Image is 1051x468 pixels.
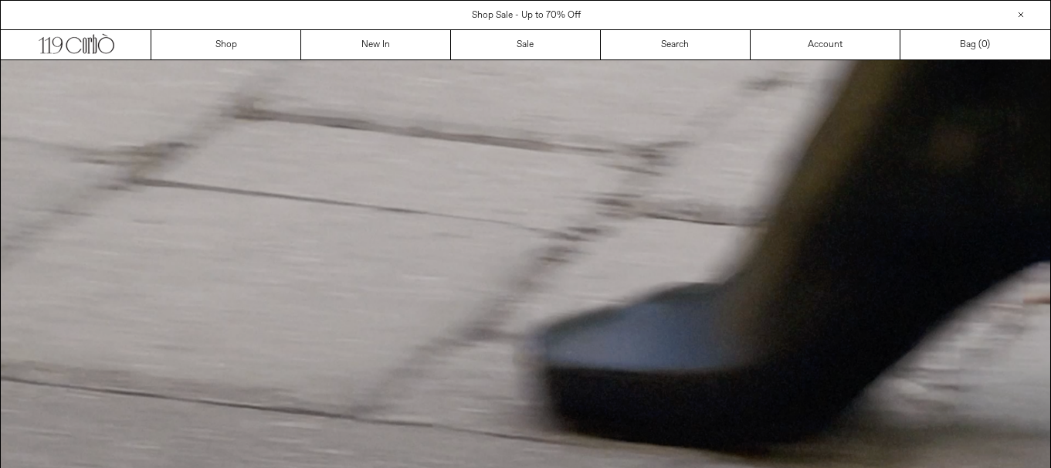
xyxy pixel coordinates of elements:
span: ) [981,38,990,52]
span: 0 [981,39,987,51]
a: Account [751,30,900,59]
a: New In [301,30,451,59]
a: Search [601,30,751,59]
a: Shop [151,30,301,59]
a: Bag () [900,30,1050,59]
a: Shop Sale - Up to 70% Off [472,9,581,22]
a: Sale [451,30,601,59]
